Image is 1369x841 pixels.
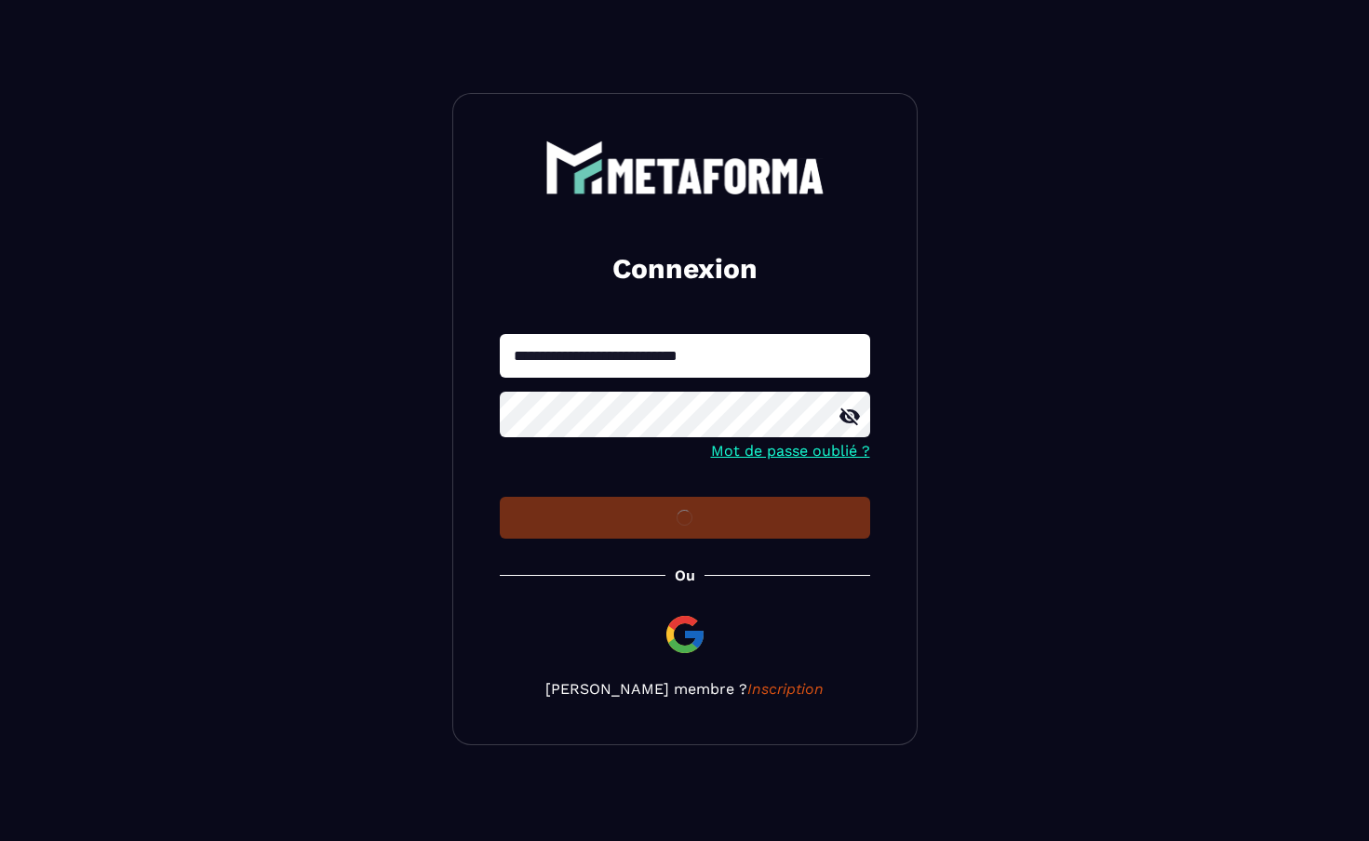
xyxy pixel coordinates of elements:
a: Inscription [747,680,824,698]
img: google [663,612,707,657]
p: Ou [675,567,695,584]
a: logo [500,140,870,194]
p: [PERSON_NAME] membre ? [500,680,870,698]
img: logo [545,140,825,194]
h2: Connexion [522,250,848,287]
a: Mot de passe oublié ? [711,442,870,460]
